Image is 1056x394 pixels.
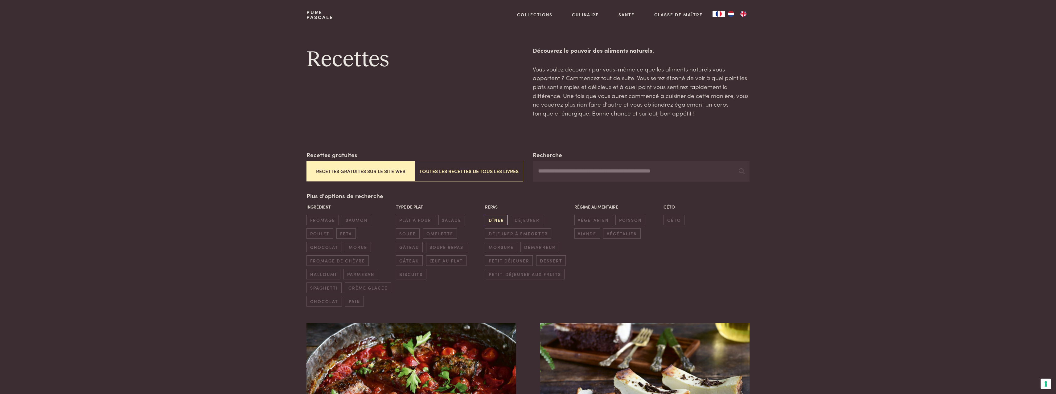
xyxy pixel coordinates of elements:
[725,11,750,17] ul: Language list
[533,65,749,118] p: Vous voulez découvrir par vous-même ce que les aliments naturels vous apportent ? Commencez tout ...
[336,228,355,238] span: feta
[664,204,750,210] p: Céto
[511,215,543,225] span: déjeuner
[306,161,415,181] button: Recettes gratuites sur le site web
[426,242,467,252] span: soupe repas
[396,204,482,210] p: Type de plat
[415,161,523,181] button: Toutes les recettes de tous les livres
[536,255,566,266] span: dessert
[306,215,339,225] span: fromage
[533,46,654,54] strong: Découvrez le pouvoir des aliments naturels.
[533,150,562,159] label: Recherche
[485,269,565,279] span: petit-déjeuner aux fruits
[664,215,684,225] span: céto
[396,242,423,252] span: gâteau
[345,296,364,306] span: pain
[345,242,371,252] span: morue
[306,10,333,20] a: PurePascale
[713,11,750,17] aside: Language selected: Français
[306,282,341,293] span: spaghetti
[485,228,551,238] span: déjeuner à emporter
[618,11,635,18] a: Santé
[520,242,559,252] span: démarreur
[517,11,553,18] a: Collections
[396,269,426,279] span: biscuits
[725,11,737,17] a: NL
[396,228,420,238] span: soupe
[396,215,435,225] span: plat à four
[396,255,423,266] span: gâteau
[345,282,391,293] span: crème glacée
[574,215,612,225] span: végétarien
[603,228,640,238] span: végétalien
[343,269,378,279] span: parmesan
[485,242,517,252] span: morsure
[423,228,457,238] span: omelette
[713,11,725,17] a: FR
[485,215,507,225] span: dîner
[713,11,725,17] div: Language
[306,228,333,238] span: poulet
[306,204,392,210] p: Ingrédient
[485,204,571,210] p: Repas
[306,255,368,266] span: fromage de chèvre
[306,296,342,306] span: chocolat
[306,46,523,74] h1: Recettes
[306,242,342,252] span: chocolat
[1041,379,1051,389] button: Vos préférences en matière de consentement pour les technologies de suivi
[306,269,340,279] span: halloumi
[574,204,660,210] p: Régime alimentaire
[572,11,599,18] a: Culinaire
[654,11,703,18] a: Classe de maître
[615,215,645,225] span: poisson
[438,215,465,225] span: salade
[485,255,533,266] span: petit déjeuner
[426,255,466,266] span: œuf au plat
[306,150,357,159] label: Recettes gratuites
[574,228,600,238] span: viande
[737,11,750,17] a: EN
[342,215,371,225] span: saumon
